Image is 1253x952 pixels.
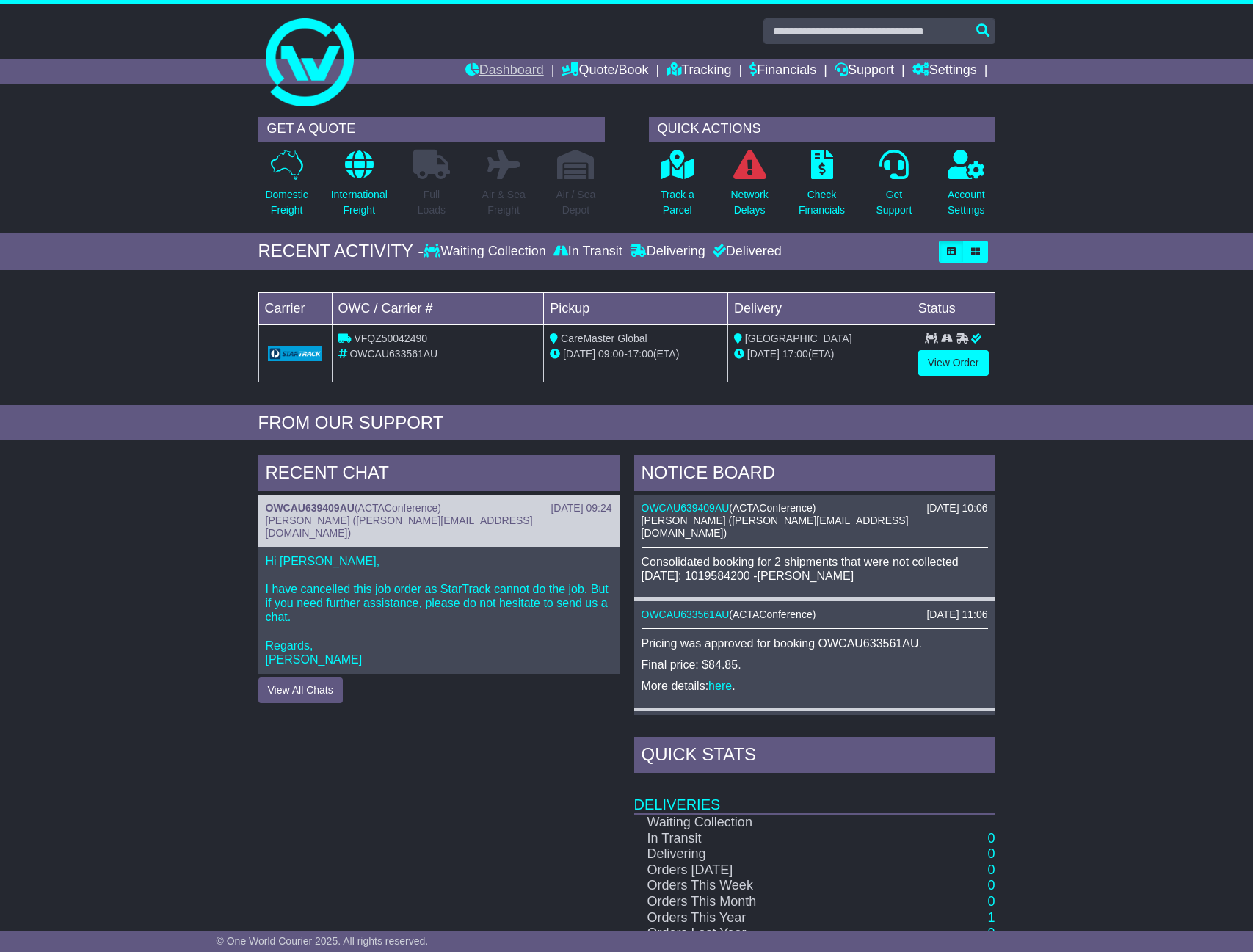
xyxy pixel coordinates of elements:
[358,502,438,514] span: ACTAConference
[987,862,995,877] a: 0
[947,149,986,226] a: AccountSettings
[642,502,988,515] div: ( )
[926,502,987,515] div: [DATE] 10:06
[634,831,885,847] td: In Transit
[349,348,437,360] span: OWCAU633561AU
[987,894,995,909] a: 0
[266,554,612,667] p: Hi [PERSON_NAME], I have cancelled this job order as StarTrack cannot do the job. But if you need...
[550,244,626,260] div: In Transit
[563,348,595,360] span: [DATE]
[875,149,912,226] a: GetSupport
[642,658,988,672] p: Final price: $84.85.
[550,346,722,362] div: - (ETA)
[642,515,909,539] span: [PERSON_NAME] ([PERSON_NAME][EMAIL_ADDRESS][DOMAIN_NAME])
[332,292,544,324] td: OWC / Carrier #
[634,814,885,831] td: Waiting Collection
[799,187,845,218] p: Check Financials
[987,878,995,893] a: 0
[258,292,332,324] td: Carrier
[634,846,885,862] td: Delivering
[948,187,985,218] p: Account Settings
[544,292,728,324] td: Pickup
[266,515,533,539] span: [PERSON_NAME] ([PERSON_NAME][EMAIL_ADDRESS][DOMAIN_NAME])
[649,117,995,142] div: QUICK ACTIONS
[634,862,885,879] td: Orders [DATE]
[642,679,988,693] p: More details: .
[987,846,995,861] a: 0
[634,926,885,942] td: Orders Last Year
[642,502,730,514] a: OWCAU639409AU
[733,502,813,514] span: ACTAConference
[551,502,611,515] div: [DATE] 09:24
[745,333,852,344] span: [GEOGRAPHIC_DATA]
[926,608,987,621] div: [DATE] 11:06
[798,149,846,226] a: CheckFinancials
[987,926,995,940] a: 0
[626,244,709,260] div: Delivering
[482,187,526,218] p: Air & Sea Freight
[912,292,995,324] td: Status
[258,241,424,262] div: RECENT ACTIVITY -
[730,149,769,226] a: NetworkDelays
[642,608,730,620] a: OWCAU633561AU
[642,636,988,650] p: Pricing was approved for booking OWCAU633561AU.
[661,187,694,218] p: Track a Parcel
[708,680,732,692] a: here
[727,292,912,324] td: Delivery
[747,348,780,360] span: [DATE]
[634,455,995,495] div: NOTICE BOARD
[667,59,731,84] a: Tracking
[413,187,450,218] p: Full Loads
[749,59,816,84] a: Financials
[634,910,885,926] td: Orders This Year
[258,677,343,703] button: View All Chats
[634,737,995,777] div: Quick Stats
[835,59,894,84] a: Support
[598,348,624,360] span: 09:00
[634,878,885,894] td: Orders This Week
[424,244,549,260] div: Waiting Collection
[876,187,912,218] p: Get Support
[562,59,648,84] a: Quote/Book
[987,910,995,925] a: 1
[634,777,995,814] td: Deliveries
[217,935,429,947] span: © One World Courier 2025. All rights reserved.
[642,555,988,583] p: Consolidated booking for 2 shipments that were not collected [DATE]: 1019584200 -[PERSON_NAME]
[912,59,977,84] a: Settings
[660,149,695,226] a: Track aParcel
[987,831,995,846] a: 0
[561,333,647,344] span: CareMaster Global
[642,608,988,621] div: ( )
[354,333,427,344] span: VFQZ50042490
[266,502,612,515] div: ( )
[465,59,544,84] a: Dashboard
[330,149,388,226] a: InternationalFreight
[734,346,906,362] div: (ETA)
[266,502,355,514] a: OWCAU639409AU
[258,455,620,495] div: RECENT CHAT
[258,413,995,434] div: FROM OUR SUPPORT
[782,348,808,360] span: 17:00
[634,894,885,910] td: Orders This Month
[268,346,323,361] img: GetCarrierServiceLogo
[265,187,308,218] p: Domestic Freight
[264,149,308,226] a: DomesticFreight
[258,117,605,142] div: GET A QUOTE
[331,187,388,218] p: International Freight
[733,608,813,620] span: ACTAConference
[628,348,653,360] span: 17:00
[556,187,596,218] p: Air / Sea Depot
[730,187,768,218] p: Network Delays
[918,350,989,376] a: View Order
[709,244,782,260] div: Delivered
